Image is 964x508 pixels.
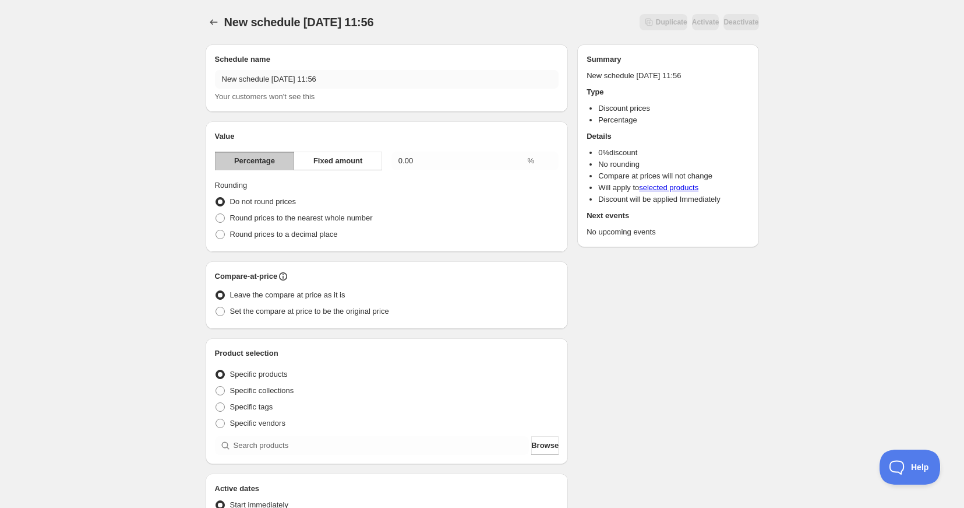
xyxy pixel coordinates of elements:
li: Compare at prices will not change [598,170,749,182]
button: Schedules [206,14,222,30]
span: % [528,156,535,165]
button: Browse [531,436,559,455]
span: Rounding [215,181,248,190]
li: 0 % discount [598,147,749,159]
span: Round prices to the nearest whole number [230,213,373,222]
span: Specific tags [230,402,273,411]
p: New schedule [DATE] 11:56 [587,70,749,82]
span: Round prices to a decimal place [230,230,338,239]
span: Specific vendors [230,419,285,428]
span: Leave the compare at price as it is [230,290,345,299]
h2: Value [215,131,559,142]
p: No upcoming events [587,226,749,238]
h2: Active dates [215,483,559,495]
h2: Details [587,131,749,142]
li: No rounding [598,159,749,170]
h2: Product selection [215,348,559,359]
span: Fixed amount [313,155,363,167]
span: Browse [531,440,559,451]
button: Percentage [215,152,295,170]
h2: Summary [587,54,749,65]
h2: Compare-at-price [215,271,278,282]
span: Do not round prices [230,197,296,206]
span: Specific products [230,370,288,379]
h2: Schedule name [215,54,559,65]
iframe: Toggle Customer Support [880,450,941,485]
h2: Next events [587,210,749,222]
h2: Type [587,86,749,98]
span: Specific collections [230,386,294,395]
a: selected products [639,183,698,192]
li: Percentage [598,114,749,126]
span: Set the compare at price to be the original price [230,307,389,316]
span: New schedule [DATE] 11:56 [224,16,374,29]
li: Discount will be applied Immediately [598,194,749,205]
span: Percentage [234,155,275,167]
input: Search products [234,436,529,455]
button: Fixed amount [294,152,382,170]
li: Discount prices [598,103,749,114]
span: Your customers won't see this [215,92,315,101]
li: Will apply to [598,182,749,194]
